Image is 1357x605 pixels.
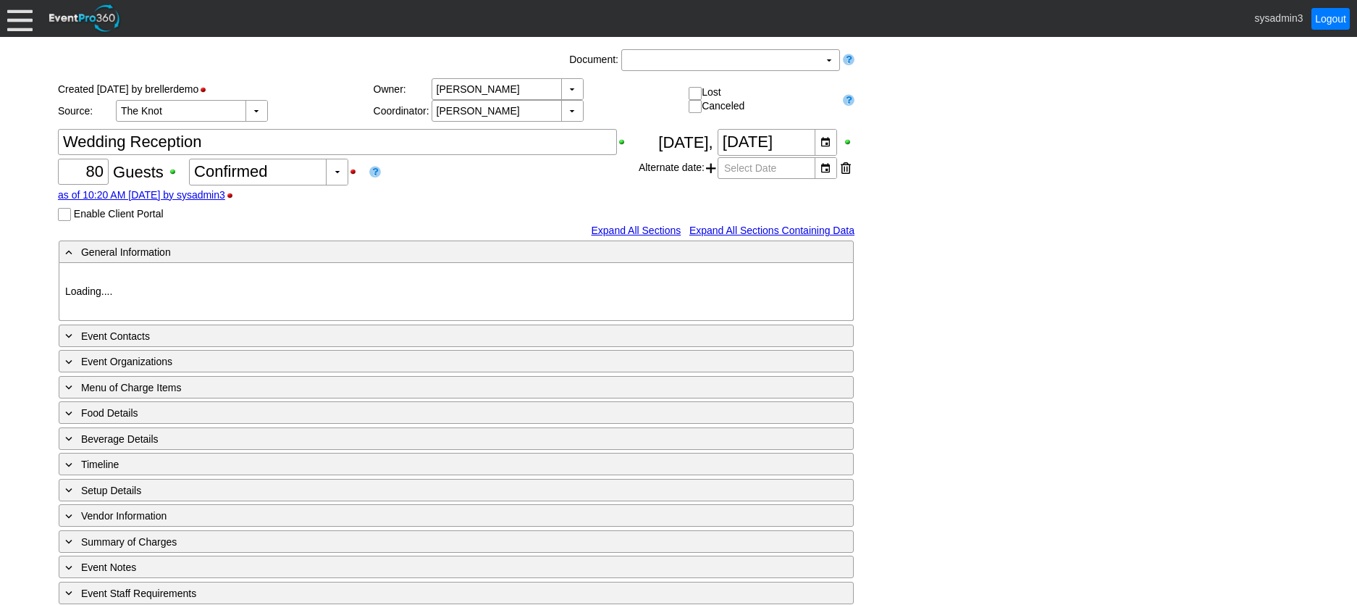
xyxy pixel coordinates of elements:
[706,157,716,179] span: Add another alternate date
[58,105,116,117] div: Source:
[62,456,791,472] div: Timeline
[689,225,854,236] a: Expand All Sections Containing Data
[65,284,847,299] p: Loading....
[374,105,432,117] div: Coordinator:
[81,407,138,419] span: Food Details
[62,559,791,575] div: Event Notes
[168,167,185,177] div: Show Guest Count when printing; click to hide Guest Count when printing.
[374,83,432,95] div: Owner:
[689,86,836,113] div: Lost Canceled
[81,459,119,470] span: Timeline
[74,208,164,220] label: Enable Client Portal
[62,327,791,344] div: Event Contacts
[47,2,122,35] img: EventPro360
[62,353,791,370] div: Event Organizations
[843,137,854,147] div: Show Event Date when printing; click to hide Event Date when printing.
[721,158,779,178] span: Select Date
[81,510,167,522] span: Vendor Information
[639,156,854,180] div: Alternate date:
[658,133,713,151] span: [DATE],
[1311,8,1350,30] a: Logout
[62,585,791,601] div: Event Staff Requirements
[62,507,791,524] div: Vendor Information
[566,49,621,71] div: Document:
[81,382,182,393] span: Menu of Charge Items
[62,379,791,396] div: Menu of Charge Items
[198,85,215,95] div: Hide Status Bar when printing; click to show Status Bar when printing.
[62,430,791,447] div: Beverage Details
[7,6,33,31] div: Menu: Click or 'Crtl+M' to toggle menu open/close
[113,162,164,180] span: Guests
[62,243,791,260] div: General Information
[81,588,196,599] span: Event Staff Requirements
[58,189,225,201] a: as of 10:20 AM [DATE] by sysadmin3
[348,167,365,177] div: Hide Guest Count Status when printing; click to show Guest Count Status when printing.
[617,137,634,147] div: Show Event Title when printing; click to hide Event Title when printing.
[1255,12,1303,23] span: sysadmin3
[81,356,172,367] span: Event Organizations
[81,562,136,573] span: Event Notes
[225,191,242,201] div: Hide Guest Count Stamp when printing; click to show Guest Count Stamp when printing.
[62,404,791,421] div: Food Details
[81,536,177,548] span: Summary of Charges
[81,485,141,496] span: Setup Details
[841,157,851,179] div: Remove this date
[62,482,791,498] div: Setup Details
[81,330,150,342] span: Event Contacts
[58,78,374,100] div: Created [DATE] by brellerdemo
[591,225,681,236] a: Expand All Sections
[81,246,171,258] span: General Information
[81,433,159,445] span: Beverage Details
[62,533,791,550] div: Summary of Charges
